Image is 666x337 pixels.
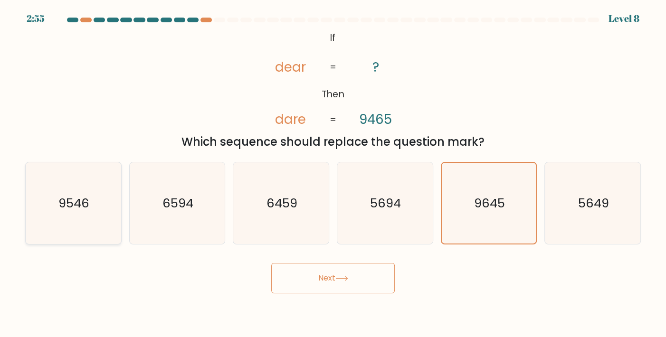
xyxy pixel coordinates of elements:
[31,133,635,150] div: Which sequence should replace the question mark?
[275,110,306,129] tspan: dare
[275,58,306,76] tspan: dear
[162,195,193,212] text: 6594
[271,263,395,293] button: Next
[330,61,336,74] tspan: =
[609,11,639,26] div: Level 8
[474,195,505,212] text: 9645
[372,58,379,76] tspan: ?
[578,195,609,212] text: 5649
[266,195,297,212] text: 6459
[330,113,336,126] tspan: =
[330,31,335,44] tspan: If
[359,110,392,129] tspan: 9465
[371,195,401,212] text: 5694
[27,11,45,26] div: 2:55
[322,88,344,101] tspan: Then
[59,195,90,212] text: 9546
[251,28,415,130] svg: @import url('[URL][DOMAIN_NAME]);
